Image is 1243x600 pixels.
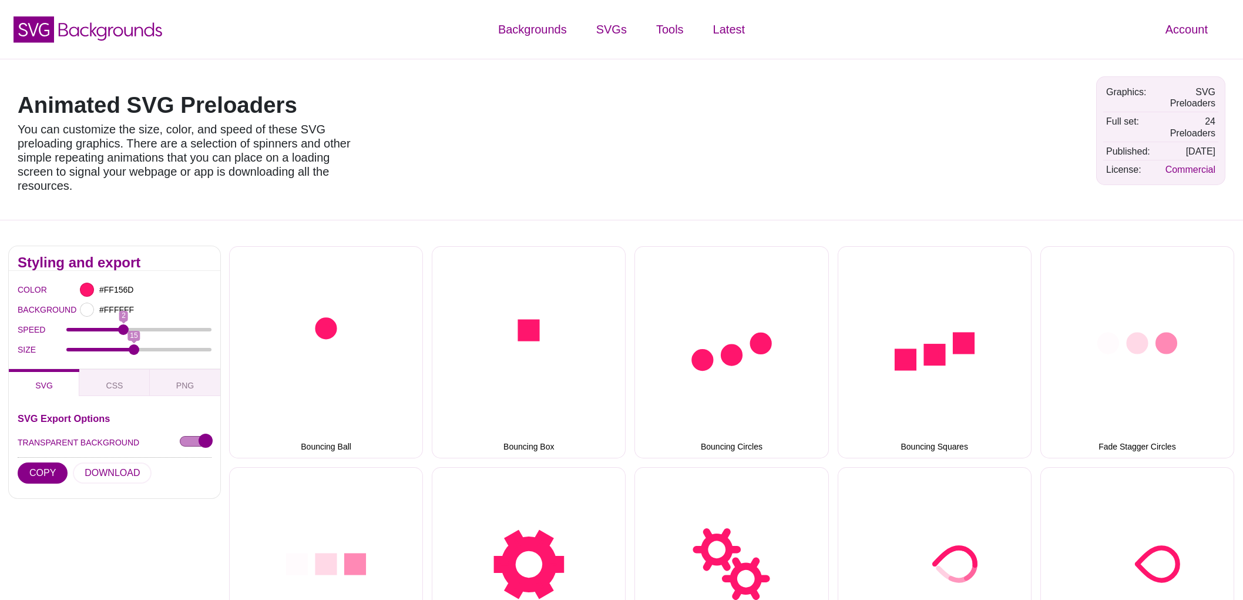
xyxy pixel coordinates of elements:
[18,302,32,317] label: BACKGROUND
[432,246,626,458] button: Bouncing Box
[1151,12,1222,47] a: Account
[1154,113,1218,141] td: 24 Preloaders
[1103,113,1153,141] td: Full set:
[18,322,66,337] label: SPEED
[1154,143,1218,160] td: [DATE]
[838,246,1032,458] button: Bouncing Squares
[582,12,641,47] a: SVGs
[18,282,32,297] label: COLOR
[698,12,760,47] a: Latest
[634,246,828,458] button: Bouncing Circles
[79,369,150,396] button: CSS
[229,246,423,458] button: Bouncing Ball
[1154,83,1218,112] td: SVG Preloaders
[18,94,352,116] h1: Animated SVG Preloaders
[18,435,139,450] label: TRANSPARENT BACKGROUND
[641,12,698,47] a: Tools
[176,381,194,390] span: PNG
[483,12,582,47] a: Backgrounds
[1103,143,1153,160] td: Published:
[18,342,66,357] label: SIZE
[1040,246,1234,458] button: Fade Stagger Circles
[150,369,220,396] button: PNG
[73,462,152,484] button: DOWNLOAD
[18,414,211,423] h3: SVG Export Options
[106,381,123,390] span: CSS
[1103,83,1153,112] td: Graphics:
[1165,165,1215,175] a: Commercial
[18,258,211,267] h2: Styling and export
[18,122,352,193] p: You can customize the size, color, and speed of these SVG preloading graphics. There are a select...
[1103,161,1153,178] td: License:
[18,462,68,484] button: COPY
